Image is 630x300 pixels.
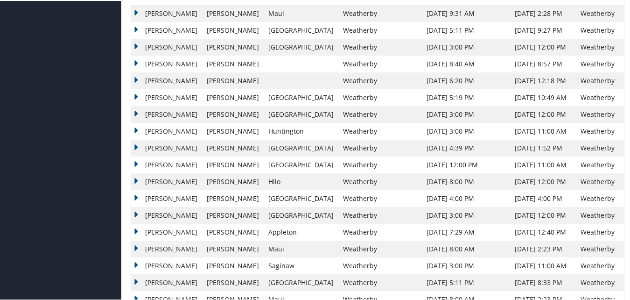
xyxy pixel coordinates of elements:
[576,139,624,156] td: Weatherby
[202,88,264,105] td: [PERSON_NAME]
[422,206,510,223] td: [DATE] 3:00 PM
[131,240,202,257] td: [PERSON_NAME]
[510,273,576,290] td: [DATE] 8:33 PM
[131,38,202,55] td: [PERSON_NAME]
[264,172,338,189] td: Hilo
[338,139,422,156] td: Weatherby
[422,172,510,189] td: [DATE] 8:00 PM
[131,4,202,21] td: [PERSON_NAME]
[264,105,338,122] td: [GEOGRAPHIC_DATA]
[338,172,422,189] td: Weatherby
[576,71,624,88] td: Weatherby
[131,88,202,105] td: [PERSON_NAME]
[202,240,264,257] td: [PERSON_NAME]
[510,172,576,189] td: [DATE] 12:00 PM
[338,55,422,71] td: Weatherby
[422,223,510,240] td: [DATE] 7:29 AM
[264,156,338,172] td: [GEOGRAPHIC_DATA]
[202,223,264,240] td: [PERSON_NAME]
[202,189,264,206] td: [PERSON_NAME]
[422,4,510,21] td: [DATE] 9:31 AM
[338,4,422,21] td: Weatherby
[338,223,422,240] td: Weatherby
[202,273,264,290] td: [PERSON_NAME]
[422,38,510,55] td: [DATE] 3:00 PM
[510,88,576,105] td: [DATE] 10:49 AM
[422,240,510,257] td: [DATE] 8:00 AM
[422,122,510,139] td: [DATE] 3:00 PM
[576,223,624,240] td: Weatherby
[264,122,338,139] td: Huntington
[576,240,624,257] td: Weatherby
[576,189,624,206] td: Weatherby
[576,122,624,139] td: Weatherby
[202,21,264,38] td: [PERSON_NAME]
[264,139,338,156] td: [GEOGRAPHIC_DATA]
[202,156,264,172] td: [PERSON_NAME]
[202,122,264,139] td: [PERSON_NAME]
[510,257,576,273] td: [DATE] 11:00 AM
[202,4,264,21] td: [PERSON_NAME]
[264,38,338,55] td: [GEOGRAPHIC_DATA]
[576,55,624,71] td: Weatherby
[202,206,264,223] td: [PERSON_NAME]
[576,4,624,21] td: Weatherby
[510,4,576,21] td: [DATE] 2:28 PM
[338,105,422,122] td: Weatherby
[131,21,202,38] td: [PERSON_NAME]
[422,273,510,290] td: [DATE] 5:11 PM
[576,257,624,273] td: Weatherby
[131,257,202,273] td: [PERSON_NAME]
[422,88,510,105] td: [DATE] 5:19 PM
[131,139,202,156] td: [PERSON_NAME]
[264,88,338,105] td: [GEOGRAPHIC_DATA]
[510,206,576,223] td: [DATE] 12:00 PM
[576,21,624,38] td: Weatherby
[576,38,624,55] td: Weatherby
[422,71,510,88] td: [DATE] 6:20 PM
[202,257,264,273] td: [PERSON_NAME]
[510,240,576,257] td: [DATE] 2:23 PM
[338,189,422,206] td: Weatherby
[510,223,576,240] td: [DATE] 12:40 PM
[131,206,202,223] td: [PERSON_NAME]
[338,257,422,273] td: Weatherby
[131,105,202,122] td: [PERSON_NAME]
[131,189,202,206] td: [PERSON_NAME]
[202,105,264,122] td: [PERSON_NAME]
[338,21,422,38] td: Weatherby
[264,206,338,223] td: [GEOGRAPHIC_DATA]
[338,71,422,88] td: Weatherby
[202,139,264,156] td: [PERSON_NAME]
[131,122,202,139] td: [PERSON_NAME]
[510,21,576,38] td: [DATE] 9:27 PM
[338,206,422,223] td: Weatherby
[264,257,338,273] td: Saginaw
[131,223,202,240] td: [PERSON_NAME]
[510,139,576,156] td: [DATE] 1:52 PM
[510,71,576,88] td: [DATE] 12:18 PM
[264,21,338,38] td: [GEOGRAPHIC_DATA]
[202,71,264,88] td: [PERSON_NAME]
[338,122,422,139] td: Weatherby
[131,273,202,290] td: [PERSON_NAME]
[576,156,624,172] td: Weatherby
[202,172,264,189] td: [PERSON_NAME]
[338,38,422,55] td: Weatherby
[422,55,510,71] td: [DATE] 8:40 AM
[510,105,576,122] td: [DATE] 12:00 PM
[264,189,338,206] td: [GEOGRAPHIC_DATA]
[576,172,624,189] td: Weatherby
[510,156,576,172] td: [DATE] 11:00 AM
[131,55,202,71] td: [PERSON_NAME]
[576,105,624,122] td: Weatherby
[422,105,510,122] td: [DATE] 3:00 PM
[264,223,338,240] td: Appleton
[264,4,338,21] td: Maui
[131,156,202,172] td: [PERSON_NAME]
[202,55,264,71] td: [PERSON_NAME]
[131,71,202,88] td: [PERSON_NAME]
[422,189,510,206] td: [DATE] 4:00 PM
[202,38,264,55] td: [PERSON_NAME]
[422,156,510,172] td: [DATE] 12:00 PM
